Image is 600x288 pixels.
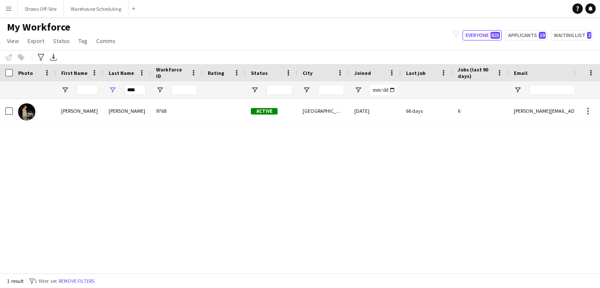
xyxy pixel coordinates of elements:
input: Status Filter Input [266,85,292,95]
span: Rating [208,70,224,76]
div: 9768 [151,99,203,123]
span: Comms [96,37,116,45]
button: Open Filter Menu [156,86,164,94]
input: First Name Filter Input [77,85,98,95]
span: First Name [61,70,87,76]
span: Email [514,70,528,76]
span: Photo [18,70,33,76]
input: Joined Filter Input [370,85,396,95]
button: Open Filter Menu [354,86,362,94]
a: View [3,35,22,46]
a: Export [24,35,48,46]
span: 823 [491,32,500,39]
input: Workforce ID Filter Input [172,85,197,95]
span: City [303,70,312,76]
span: Active [251,108,278,115]
button: Open Filter Menu [109,86,116,94]
button: Open Filter Menu [251,86,259,94]
span: Joined [354,70,371,76]
button: Everyone823 [462,30,502,40]
button: Open Filter Menu [61,86,69,94]
img: ROYCE WORBINGTON [18,103,35,121]
a: Comms [93,35,119,46]
a: Status [50,35,73,46]
div: [GEOGRAPHIC_DATA] [297,99,349,123]
span: 2 [587,32,591,39]
span: Status [53,37,70,45]
span: View [7,37,19,45]
button: Waiting list2 [551,30,593,40]
button: Remove filters [57,276,96,286]
a: Tag [75,35,91,46]
app-action-btn: Export XLSX [48,52,59,62]
span: Tag [78,37,87,45]
button: Warehouse Scheduling [64,0,128,17]
button: Open Filter Menu [514,86,522,94]
app-action-btn: Advanced filters [36,52,46,62]
div: [PERSON_NAME] [56,99,103,123]
button: Applicants19 [505,30,547,40]
span: Last Name [109,70,134,76]
button: Open Filter Menu [303,86,310,94]
div: 6 [453,99,509,123]
button: Shows Off-Site [18,0,64,17]
span: 1 filter set [34,278,57,284]
span: Workforce ID [156,66,187,79]
span: Jobs (last 90 days) [458,66,493,79]
div: [PERSON_NAME] [103,99,151,123]
div: [DATE] [349,99,401,123]
span: Status [251,70,268,76]
span: 19 [539,32,546,39]
div: 66 days [401,99,453,123]
span: Export [28,37,44,45]
input: City Filter Input [318,85,344,95]
input: Last Name Filter Input [124,85,146,95]
span: My Workforce [7,21,70,34]
span: Last job [406,70,425,76]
